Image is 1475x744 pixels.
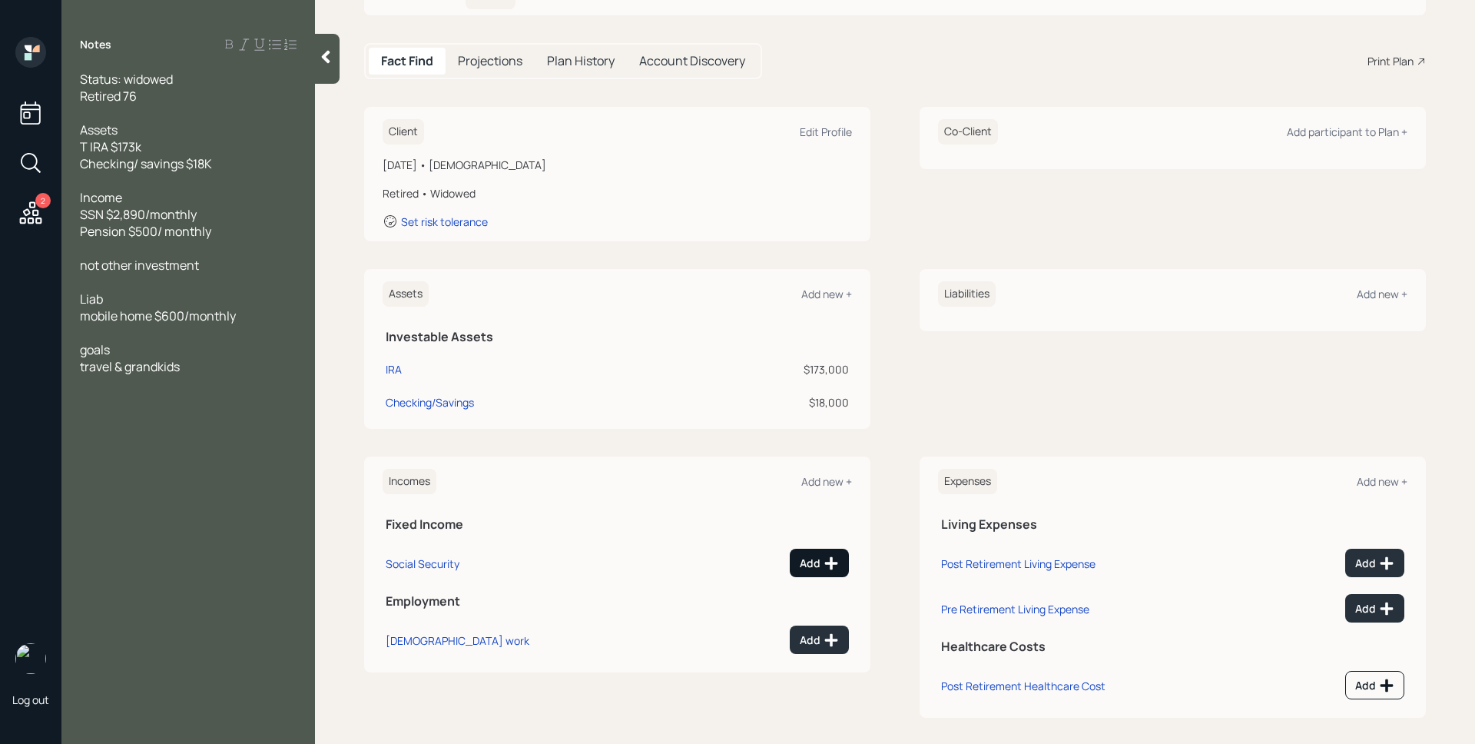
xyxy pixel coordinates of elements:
[790,626,849,654] button: Add
[1345,671,1404,699] button: Add
[80,71,173,105] span: Status: widowed Retired 76
[386,361,402,377] div: IRA
[690,361,849,377] div: $173,000
[386,633,529,648] div: [DEMOGRAPHIC_DATA] work
[381,54,433,68] h5: Fact Find
[1355,556,1394,571] div: Add
[801,474,852,489] div: Add new +
[80,189,211,240] span: Income SSN $2,890/monthly Pension $500/ monthly
[383,157,852,173] div: [DATE] • [DEMOGRAPHIC_DATA]
[35,193,51,208] div: 2
[80,257,199,274] span: not other investment
[80,341,180,375] span: goals travel & grandkids
[800,125,852,139] div: Edit Profile
[938,119,998,144] h6: Co-Client
[941,517,1404,532] h5: Living Expenses
[941,639,1404,654] h5: Healthcare Costs
[800,633,839,648] div: Add
[690,394,849,410] div: $18,000
[15,643,46,674] img: james-distasi-headshot.png
[790,549,849,577] button: Add
[383,119,424,144] h6: Client
[639,54,745,68] h5: Account Discovery
[1345,549,1404,577] button: Add
[547,54,615,68] h5: Plan History
[1357,287,1407,301] div: Add new +
[386,517,849,532] h5: Fixed Income
[801,287,852,301] div: Add new +
[80,121,212,172] span: Assets T IRA $173k Checking/ savings $18K
[386,330,849,344] h5: Investable Assets
[938,281,996,307] h6: Liabilities
[1367,53,1414,69] div: Print Plan
[383,281,429,307] h6: Assets
[401,214,488,229] div: Set risk tolerance
[941,556,1095,571] div: Post Retirement Living Expense
[1287,125,1407,139] div: Add participant to Plan +
[1355,601,1394,616] div: Add
[386,394,474,410] div: Checking/Savings
[800,556,839,571] div: Add
[941,679,1105,693] div: Post Retirement Healthcare Cost
[1357,474,1407,489] div: Add new +
[938,469,997,494] h6: Expenses
[386,594,849,609] h5: Employment
[386,556,459,571] div: Social Security
[12,693,49,707] div: Log out
[1355,678,1394,693] div: Add
[941,602,1089,616] div: Pre Retirement Living Expense
[80,291,236,324] span: Liab mobile home $600/monthly
[458,54,522,68] h5: Projections
[1345,594,1404,623] button: Add
[80,37,111,52] label: Notes
[383,469,436,494] h6: Incomes
[383,185,852,201] div: Retired • Widowed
